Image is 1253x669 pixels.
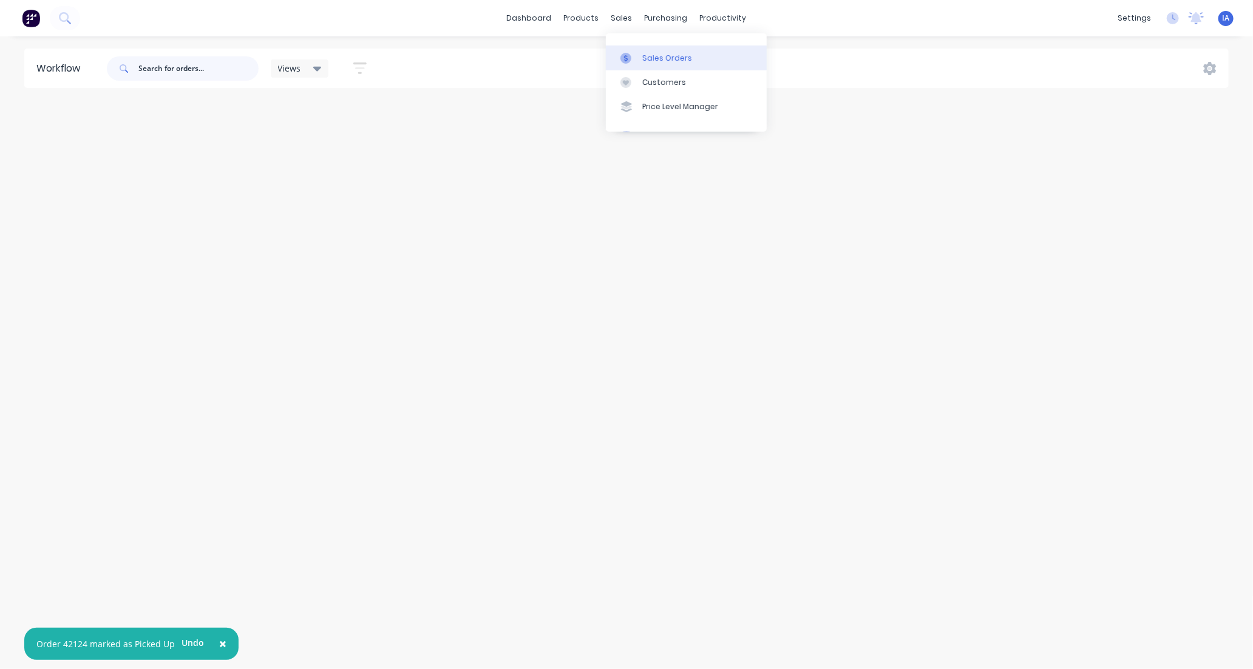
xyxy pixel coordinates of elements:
[606,45,767,70] a: Sales Orders
[219,635,226,652] span: ×
[175,634,211,652] button: Undo
[606,95,767,119] a: Price Level Manager
[22,9,40,27] img: Factory
[1112,9,1157,27] div: settings
[639,9,694,27] div: purchasing
[1223,13,1230,24] span: IA
[642,77,686,88] div: Customers
[207,630,239,659] button: Close
[605,9,639,27] div: sales
[606,70,767,95] a: Customers
[501,9,558,27] a: dashboard
[642,101,718,112] div: Price Level Manager
[138,56,259,81] input: Search for orders...
[558,9,605,27] div: products
[278,62,301,75] span: Views
[694,9,753,27] div: productivity
[642,53,692,64] div: Sales Orders
[36,637,175,650] div: Order 42124 marked as Picked Up
[36,61,86,76] div: Workflow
